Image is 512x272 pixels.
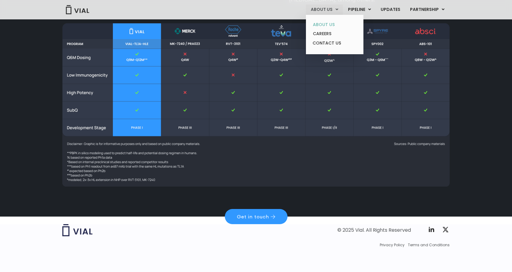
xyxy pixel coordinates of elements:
a: Privacy Policy [380,242,405,248]
a: PIPELINEMenu Toggle [343,5,376,15]
a: ABOUT USMenu Toggle [306,5,343,15]
a: ABOUT US [308,20,361,29]
a: Terms and Conditions [408,242,450,248]
a: Get in touch [225,209,287,224]
span: Get in touch [237,214,269,219]
img: Vial Logo [65,5,90,14]
a: UPDATES [376,5,405,15]
a: PARTNERSHIPMenu Toggle [405,5,449,15]
img: Vial logo wih "Vial" spelled out [62,224,93,236]
a: CONTACT US [308,38,361,48]
a: CAREERS [308,29,361,38]
div: © 2025 Vial. All Rights Reserved [337,227,411,234]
